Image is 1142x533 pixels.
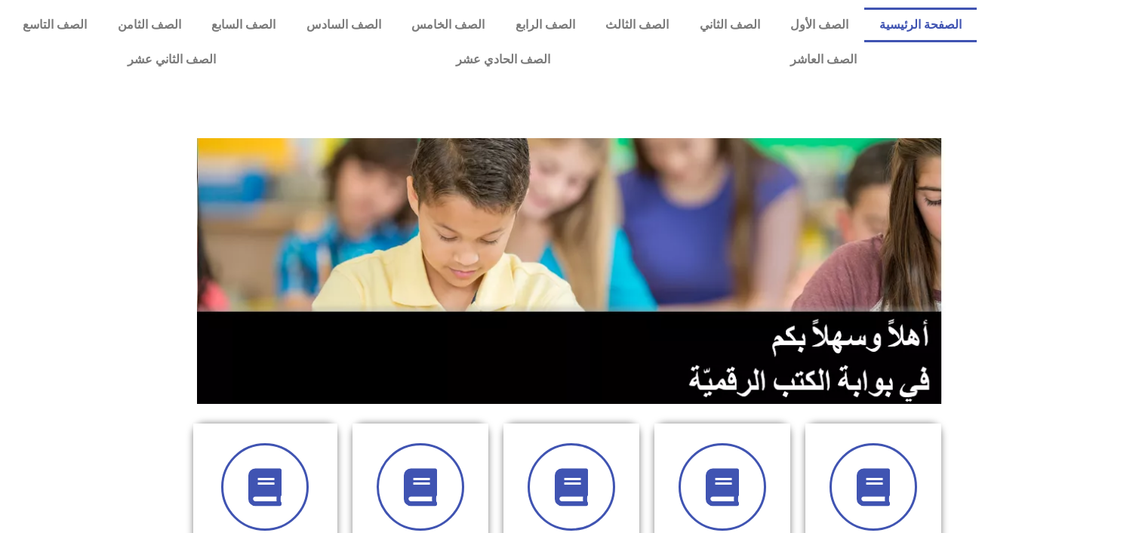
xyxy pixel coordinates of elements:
[685,8,776,42] a: الصف الثاني
[864,8,977,42] a: الصفحة الرئيسية
[500,8,591,42] a: الصف الرابع
[396,8,500,42] a: الصف الخامس
[103,8,197,42] a: الصف الثامن
[590,8,685,42] a: الصف الثالث
[670,42,977,77] a: الصف العاشر
[336,42,670,77] a: الصف الحادي عشر
[196,8,291,42] a: الصف السابع
[291,8,397,42] a: الصف السادس
[775,8,864,42] a: الصف الأول
[8,42,336,77] a: الصف الثاني عشر
[8,8,103,42] a: الصف التاسع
